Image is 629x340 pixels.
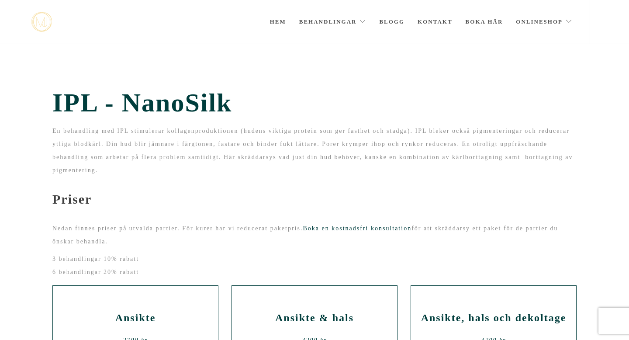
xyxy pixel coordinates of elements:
[52,222,577,248] p: Nedan finnes priser på utvalda partier. För kurer har vi reducerat paketpris. för att skräddarsy ...
[31,12,52,32] img: mjstudio
[303,225,411,232] a: Boka en kostnadsfri konsultation
[59,312,211,324] h2: Ansikte
[31,12,52,32] a: mjstudio mjstudio mjstudio
[52,125,577,177] p: En behandling med IPL stimulerar kollagenproduktionen (hudens viktiga protein som ger fasthet och...
[238,312,391,324] h2: Ansikte & hals
[52,88,577,118] span: IPL - NanoSilk
[52,177,58,192] span: -
[418,312,570,324] h2: Ansikte, hals och dekoltage
[52,253,577,279] p: 3 behandlingar 10% rabatt 6 behandlingar 20% rabatt
[52,192,92,206] b: Priser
